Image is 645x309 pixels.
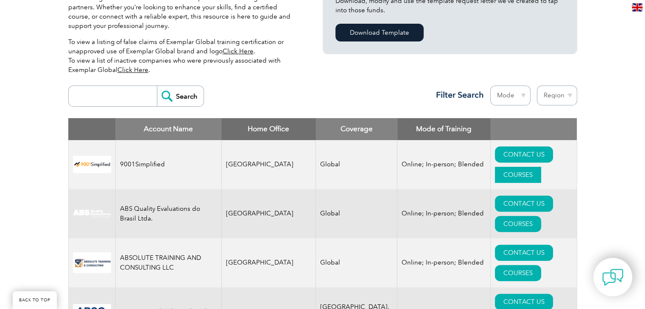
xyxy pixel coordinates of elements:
[157,86,204,106] input: Search
[115,189,221,238] td: ABS Quality Evaluations do Brasil Ltda.
[115,238,221,287] td: ABSOLUTE TRAINING AND CONSULTING LLC
[397,189,491,238] td: Online; In-person; Blended
[632,3,642,11] img: en
[397,118,491,140] th: Mode of Training: activate to sort column ascending
[495,196,553,212] a: CONTACT US
[316,118,397,140] th: Coverage: activate to sort column ascending
[316,189,397,238] td: Global
[602,267,623,288] img: contact-chat.png
[117,66,148,74] a: Click Here
[221,140,316,189] td: [GEOGRAPHIC_DATA]
[73,209,111,218] img: c92924ac-d9bc-ea11-a814-000d3a79823d-logo.jpg
[495,245,553,261] a: CONTACT US
[68,37,297,74] p: To view a listing of false claims of Exemplar Global training certification or unapproved use of ...
[397,238,491,287] td: Online; In-person; Blended
[223,47,254,55] a: Click Here
[316,140,397,189] td: Global
[495,265,541,281] a: COURSES
[495,216,541,232] a: COURSES
[221,238,316,287] td: [GEOGRAPHIC_DATA]
[316,238,397,287] td: Global
[397,140,491,189] td: Online; In-person; Blended
[115,140,221,189] td: 9001Simplified
[431,90,484,100] h3: Filter Search
[13,291,57,309] a: BACK TO TOP
[495,167,541,183] a: COURSES
[73,252,111,273] img: 16e092f6-eadd-ed11-a7c6-00224814fd52-logo.png
[115,118,221,140] th: Account Name: activate to sort column descending
[495,146,553,163] a: CONTACT US
[221,189,316,238] td: [GEOGRAPHIC_DATA]
[73,156,111,173] img: 37c9c059-616f-eb11-a812-002248153038-logo.png
[221,118,316,140] th: Home Office: activate to sort column ascending
[491,118,577,140] th: : activate to sort column ascending
[335,24,424,41] a: Download Template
